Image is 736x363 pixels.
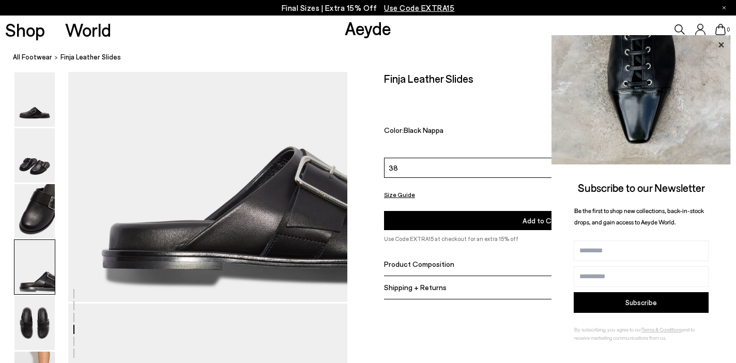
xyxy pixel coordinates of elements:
[14,72,55,127] img: Finja Leather Slides - Image 1
[574,326,641,332] span: By subscribing, you agree to our
[404,126,443,134] span: Black Nappa
[715,24,726,35] a: 0
[384,188,415,201] button: Size Guide
[384,72,473,85] h2: Finja Leather Slides
[384,234,699,244] p: Use Code EXTRA15 at checkout for an extra 15% off
[574,292,709,313] button: Subscribe
[574,207,704,226] span: Be the first to shop new collections, back-in-stock drops, and gain access to Aeyde World.
[60,52,121,63] span: Finja Leather Slides
[5,21,45,39] a: Shop
[13,43,736,72] nav: breadcrumb
[551,35,731,164] img: ca3f721fb6ff708a270709c41d776025.jpg
[14,296,55,350] img: Finja Leather Slides - Image 5
[389,162,398,173] span: 38
[578,181,705,194] span: Subscribe to our Newsletter
[65,21,111,39] a: World
[384,3,454,12] span: Navigate to /collections/ss25-final-sizes
[345,17,391,39] a: Aeyde
[384,211,699,230] button: Add to Cart
[14,240,55,294] img: Finja Leather Slides - Image 4
[384,260,454,268] span: Product Composition
[726,27,731,33] span: 0
[14,184,55,238] img: Finja Leather Slides - Image 3
[384,283,447,292] span: Shipping + Returns
[384,126,631,138] div: Color:
[13,52,52,63] a: All Footwear
[523,216,561,225] span: Add to Cart
[14,128,55,183] img: Finja Leather Slides - Image 2
[641,326,682,332] a: Terms & Conditions
[282,2,455,14] p: Final Sizes | Extra 15% Off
